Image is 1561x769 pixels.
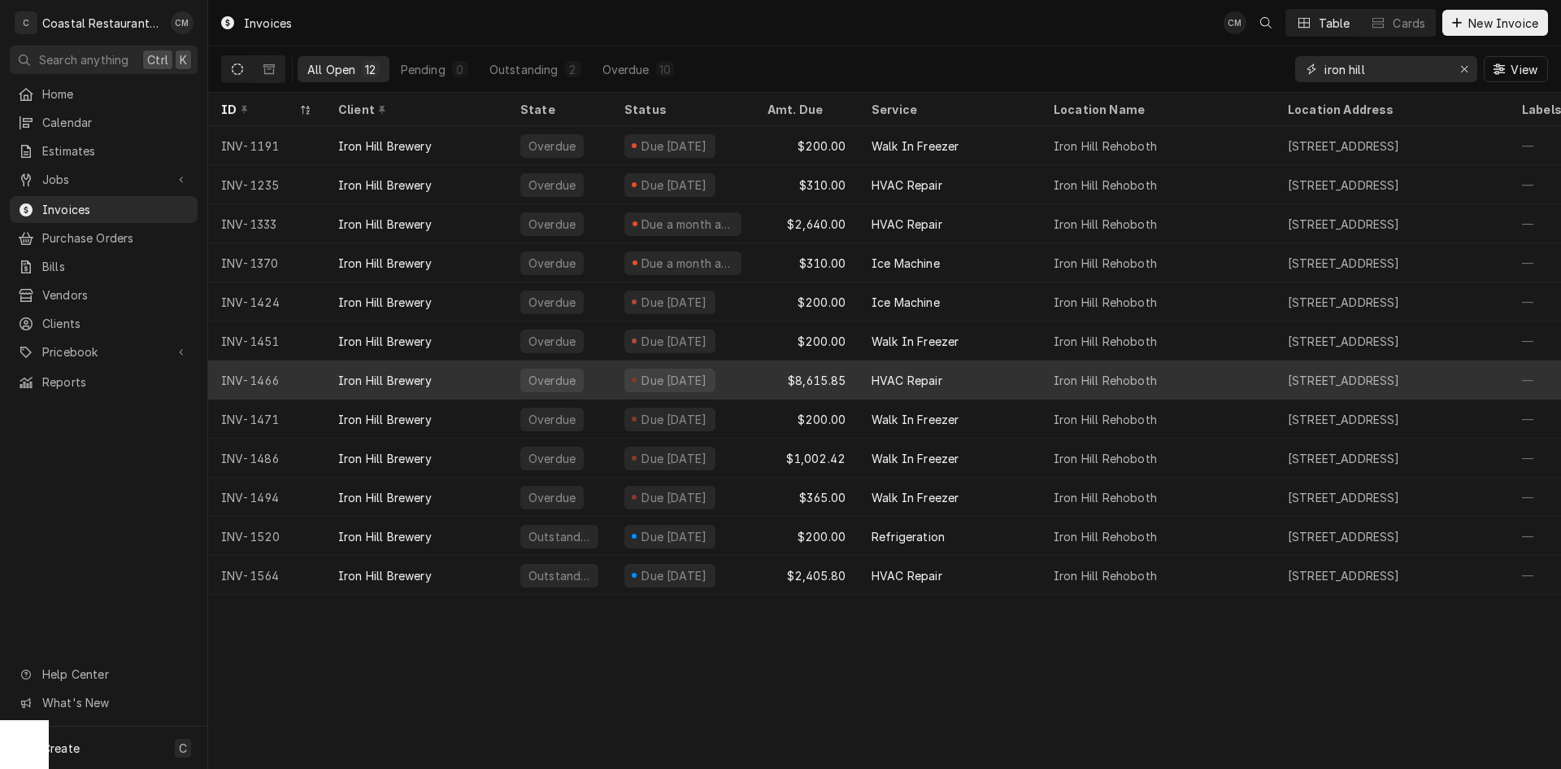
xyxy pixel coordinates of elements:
div: INV-1235 [208,165,325,204]
span: Ctrl [147,51,168,68]
div: 12 [365,61,376,78]
div: Location Name [1054,101,1259,118]
div: [STREET_ADDRESS] [1288,294,1400,311]
div: INV-1466 [208,360,325,400]
div: Overdue [527,411,577,428]
div: $365.00 [754,478,859,517]
div: Due [DATE] [640,528,709,545]
div: $200.00 [754,282,859,321]
div: Due [DATE] [640,411,709,428]
div: Overdue [527,372,577,389]
div: $1,002.42 [754,439,859,478]
a: Home [10,81,198,107]
div: Pending [401,61,446,78]
a: Go to Jobs [10,166,198,193]
div: Iron Hill Rehoboth [1054,450,1157,467]
div: Overdue [527,177,577,194]
div: HVAC Repair [872,177,942,194]
span: Calendar [42,114,189,131]
div: INV-1494 [208,478,325,517]
div: $200.00 [754,517,859,556]
div: INV-1471 [208,400,325,439]
div: INV-1424 [208,282,325,321]
div: INV-1370 [208,243,325,282]
div: Client [338,101,491,118]
div: $8,615.85 [754,360,859,400]
span: Bills [42,258,189,275]
div: Iron Hill Brewery [338,216,432,233]
button: Open search [1253,10,1279,36]
div: Iron Hill Brewery [338,255,432,272]
div: Due a month ago [640,255,735,272]
div: $2,405.80 [754,556,859,595]
div: Table [1319,15,1350,32]
div: Iron Hill Brewery [338,294,432,311]
div: INV-1564 [208,556,325,595]
input: Keyword search [1324,56,1446,82]
span: Invoices [42,201,189,218]
div: INV-1520 [208,517,325,556]
button: New Invoice [1442,10,1548,36]
div: $2,640.00 [754,204,859,243]
div: Iron Hill Rehoboth [1054,138,1157,155]
div: Due [DATE] [640,489,709,506]
div: [STREET_ADDRESS] [1288,138,1400,155]
div: Overdue [527,255,577,272]
div: All Open [307,61,355,78]
div: CM [171,11,193,34]
a: Go to Help Center [10,661,198,688]
div: Outstanding [527,567,592,584]
div: Outstanding [489,61,559,78]
div: Due [DATE] [640,138,709,155]
a: Purchase Orders [10,225,198,251]
div: Iron Hill Brewery [338,138,432,155]
div: Due [DATE] [640,177,709,194]
div: Ice Machine [872,255,940,272]
div: Iron Hill Rehoboth [1054,372,1157,389]
div: Iron Hill Rehoboth [1054,255,1157,272]
button: Search anythingCtrlK [10,46,198,74]
span: Home [42,85,189,103]
a: Bills [10,253,198,280]
div: Overdue [602,61,650,78]
div: Due [DATE] [640,294,709,311]
div: State [520,101,598,118]
div: Iron Hill Brewery [338,450,432,467]
div: INV-1333 [208,204,325,243]
div: $200.00 [754,400,859,439]
div: Walk In Freezer [872,450,959,467]
div: ID [221,101,296,118]
div: Overdue [527,216,577,233]
span: What's New [42,694,188,711]
div: Walk In Freezer [872,138,959,155]
div: Iron Hill Brewery [338,372,432,389]
div: Walk In Freezer [872,333,959,350]
div: [STREET_ADDRESS] [1288,216,1400,233]
div: $200.00 [754,126,859,165]
div: $200.00 [754,321,859,360]
div: 0 [455,61,465,78]
div: Iron Hill Rehoboth [1054,528,1157,545]
div: Cards [1393,15,1425,32]
div: Iron Hill Rehoboth [1054,489,1157,506]
span: Estimates [42,142,189,159]
div: Iron Hill Brewery [338,333,432,350]
div: Due [DATE] [640,567,709,584]
a: Go to Pricebook [10,339,198,365]
div: Iron Hill Rehoboth [1054,333,1157,350]
a: Reports [10,369,198,395]
span: Search anything [39,51,128,68]
div: [STREET_ADDRESS] [1288,255,1400,272]
a: Calendar [10,109,198,136]
button: View [1484,56,1548,82]
div: Chad McMaster's Avatar [1224,11,1246,34]
div: Iron Hill Brewery [338,177,432,194]
a: Estimates [10,138,198,164]
span: View [1507,61,1541,78]
div: Iron Hill Rehoboth [1054,177,1157,194]
div: Iron Hill Rehoboth [1054,216,1157,233]
div: HVAC Repair [872,216,942,233]
div: Ice Machine [872,294,940,311]
div: Iron Hill Brewery [338,411,432,428]
div: [STREET_ADDRESS] [1288,567,1400,584]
